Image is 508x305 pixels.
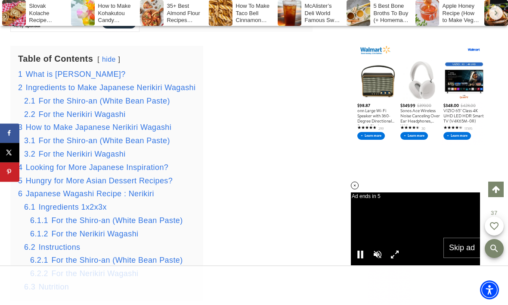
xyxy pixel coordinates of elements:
[18,83,195,92] a: 2 Ingredients to Make Japanese Nerikiri Wagashi
[102,56,116,63] a: hide
[18,123,22,132] span: 3
[18,123,171,132] a: 3 How to Make Japanese Nerikiri Wagashi
[18,83,22,92] span: 2
[51,230,138,238] span: For the Nerikiri Wagashi
[39,243,81,252] span: Instructions
[24,136,35,145] span: 3.1
[24,136,170,145] a: 3.1 For the Shiro-an (White Bean Paste)
[30,256,48,264] span: 6.2.1
[18,163,22,172] span: 4
[480,280,499,299] div: Accessibility Menu
[24,203,107,211] a: 6.1 Ingredients 1x2x3x
[51,216,183,225] span: For the Shiro-an (White Bean Paste)
[30,230,138,238] a: 6.1.2 For the Nerikiri Wagashi
[24,97,35,105] span: 2.1
[24,150,126,158] a: 3.2 For the Nerikiri Wagashi
[24,110,126,119] a: 2.2 For the Nerikiri Wagashi
[24,203,35,211] span: 6.1
[18,70,126,79] a: 1 What is [PERSON_NAME]?
[26,83,196,92] span: Ingredients to Make Japanese Nerikiri Wagashi
[26,163,168,172] span: Looking for More Japanese Inspiration?
[30,230,48,238] span: 6.1.2
[39,136,170,145] span: For the Shiro-an (White Bean Paste)
[39,150,126,158] span: For the Nerikiri Wagashi
[18,54,93,63] b: Table of Contents
[51,256,183,264] span: For the Shiro-an (White Bean Paste)
[24,110,35,119] span: 2.2
[24,97,170,105] a: 2.1 For the Shiro-an (White Bean Paste)
[26,176,173,185] span: Hungry for More Asian Dessert Recipes?
[30,216,48,225] span: 6.1.1
[488,182,504,197] a: Scroll to top
[443,238,480,258] div: Skip ad
[39,110,126,119] span: For the Nerikiri Wagashi
[18,176,22,185] span: 5
[18,189,154,198] a: 6 Japanese Wagashi Recipe : Nerikiri
[24,243,35,252] span: 6.2
[24,243,80,252] a: 6.2 Instructions
[30,216,183,225] a: 6.1.1 For the Shiro-an (White Bean Paste)
[18,176,173,185] a: 5 Hungry for More Asian Dessert Recipes?
[18,70,22,79] span: 1
[356,43,485,145] iframe: Advertisement
[26,123,171,132] span: How to Make Japanese Nerikiri Wagashi
[26,70,126,79] span: What is [PERSON_NAME]?
[30,256,183,264] a: 6.2.1 For the Shiro-an (White Bean Paste)
[24,150,35,158] span: 3.2
[18,163,168,172] a: 4 Looking for More Japanese Inspiration?
[97,266,411,305] iframe: Advertisement
[18,189,22,198] span: 6
[26,189,154,198] span: Japanese Wagashi Recipe : Nerikiri
[39,203,107,211] span: Ingredients 1x2x3x
[39,97,170,105] span: For the Shiro-an (White Bean Paste)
